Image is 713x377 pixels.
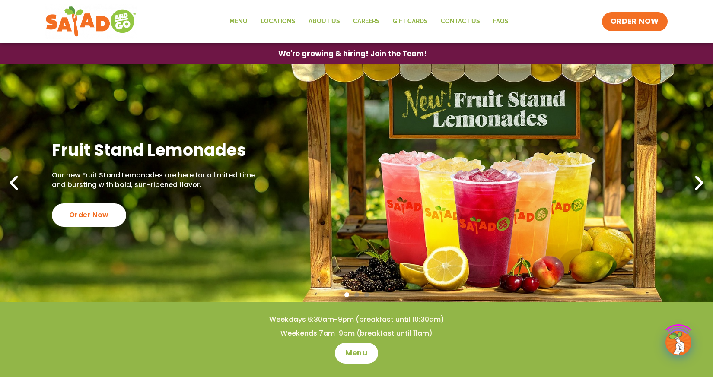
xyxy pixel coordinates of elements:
a: Contact Us [434,12,487,32]
div: Order Now [52,203,126,227]
h2: Fruit Stand Lemonades [52,139,270,161]
span: Go to slide 1 [344,292,349,297]
span: Menu [345,348,367,358]
a: GIFT CARDS [386,12,434,32]
a: Menu [223,12,254,32]
div: Next slide [690,174,709,193]
a: FAQs [487,12,515,32]
h4: Weekdays 6:30am-9pm (breakfast until 10:30am) [17,315,696,324]
a: Locations [254,12,302,32]
h4: Weekends 7am-9pm (breakfast until 11am) [17,329,696,338]
a: About Us [302,12,347,32]
span: Go to slide 3 [364,292,369,297]
div: Previous slide [4,174,23,193]
img: new-SAG-logo-768×292 [45,4,137,39]
a: Menu [335,343,378,364]
p: Our new Fruit Stand Lemonades are here for a limited time and bursting with bold, sun-ripened fla... [52,171,270,190]
span: Go to slide 2 [354,292,359,297]
a: We're growing & hiring! Join the Team! [265,44,440,64]
a: Careers [347,12,386,32]
span: We're growing & hiring! Join the Team! [278,50,427,57]
span: ORDER NOW [611,16,659,27]
a: ORDER NOW [602,12,668,31]
nav: Menu [223,12,515,32]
